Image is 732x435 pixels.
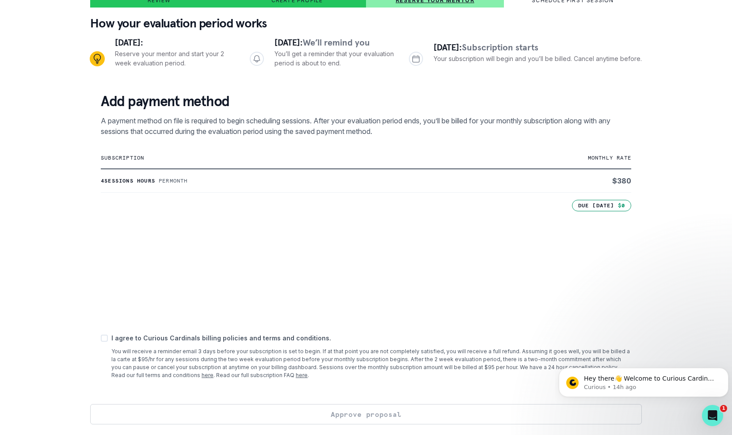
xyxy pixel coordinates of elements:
[90,15,642,32] p: How your evaluation period works
[274,49,395,68] p: You’ll get a reminder that your evaluation period is about to end.
[462,42,538,53] span: Subscription starts
[618,202,625,209] p: $0
[101,115,631,137] p: A payment method on file is required to begin scheduling sessions. After your evaluation period e...
[578,202,614,209] p: Due [DATE]
[99,210,633,321] iframe: Secure payment input frame
[90,404,642,424] button: Approve proposal
[454,154,631,161] p: monthly rate
[303,37,370,48] span: We’ll remind you
[434,54,642,63] p: Your subscription will begin and you’ll be billed. Cancel anytime before.
[296,372,308,378] a: here
[555,349,732,411] iframe: Intercom notifications message
[101,177,155,184] p: 4 sessions hours
[454,169,631,193] td: $ 380
[101,154,454,161] p: subscription
[101,92,631,110] p: Add payment method
[90,36,642,82] div: Progress
[115,37,143,48] span: [DATE]:
[159,177,188,184] p: Per month
[111,333,631,343] p: I agree to Curious Cardinals billing policies and terms and conditions.
[702,405,723,426] iframe: Intercom live chat
[274,37,303,48] span: [DATE]:
[202,372,213,378] a: here
[111,347,631,379] p: You will receive a reminder email 3 days before your subscription is set to begin. If at that poi...
[115,49,236,68] p: Reserve your mentor and start your 2 week evaluation period.
[434,42,462,53] span: [DATE]:
[720,405,727,412] span: 1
